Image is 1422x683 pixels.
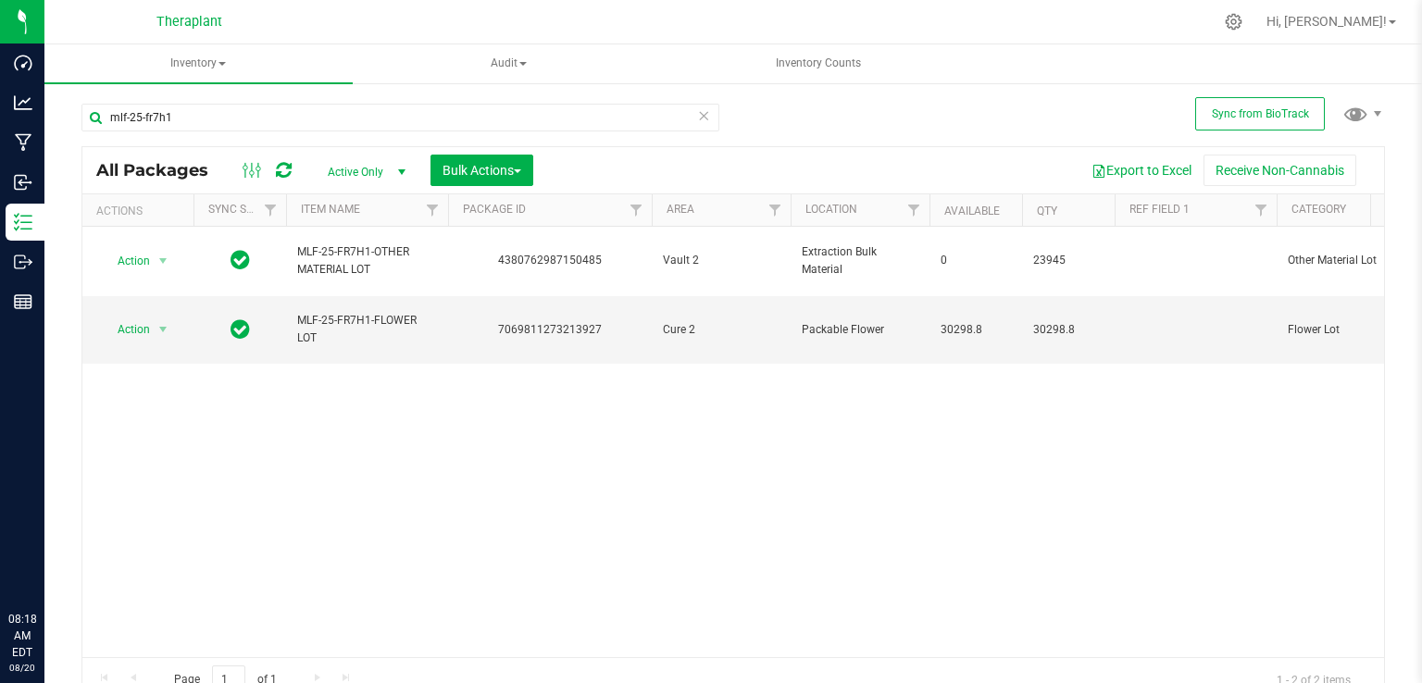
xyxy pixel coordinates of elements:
[8,611,36,661] p: 08:18 AM EDT
[55,532,77,554] iframe: Resource center unread badge
[81,104,719,131] input: Search Package ID, Item Name, SKU, Lot or Part Number...
[152,317,175,342] span: select
[445,321,655,339] div: 7069811273213927
[231,317,250,342] span: In Sync
[463,203,526,216] a: Package ID
[760,194,791,226] a: Filter
[297,243,437,279] span: MLF-25-FR7H1-OTHER MATERIAL LOT
[152,248,175,274] span: select
[443,163,521,178] span: Bulk Actions
[1204,155,1356,186] button: Receive Non-Cannabis
[1195,97,1325,130] button: Sync from BioTrack
[418,194,448,226] a: Filter
[44,44,353,83] a: Inventory
[101,317,151,342] span: Action
[1037,205,1057,217] a: Qty
[663,321,780,339] span: Cure 2
[802,321,918,339] span: Packable Flower
[14,133,32,152] inline-svg: Manufacturing
[301,203,360,216] a: Item Name
[665,44,973,83] a: Inventory Counts
[355,44,663,83] a: Audit
[430,155,533,186] button: Bulk Actions
[1246,194,1277,226] a: Filter
[355,45,662,82] span: Audit
[751,56,886,71] span: Inventory Counts
[14,54,32,72] inline-svg: Dashboard
[802,243,918,279] span: Extraction Bulk Material
[899,194,929,226] a: Filter
[96,160,227,180] span: All Packages
[621,194,652,226] a: Filter
[1129,203,1190,216] a: Ref Field 1
[297,312,437,347] span: MLF-25-FR7H1-FLOWER LOT
[1033,252,1104,269] span: 23945
[14,213,32,231] inline-svg: Inventory
[231,247,250,273] span: In Sync
[1222,13,1245,31] div: Manage settings
[445,252,655,269] div: 4380762987150485
[14,173,32,192] inline-svg: Inbound
[156,14,222,30] span: Theraplant
[944,205,1000,217] a: Available
[941,321,1011,339] span: 30298.8
[14,93,32,112] inline-svg: Analytics
[1079,155,1204,186] button: Export to Excel
[667,203,694,216] a: Area
[1212,107,1309,120] span: Sync from BioTrack
[208,203,280,216] a: Sync Status
[101,248,151,274] span: Action
[1291,203,1346,216] a: Category
[697,104,710,128] span: Clear
[14,253,32,271] inline-svg: Outbound
[19,535,74,590] iframe: Resource center
[1033,321,1104,339] span: 30298.8
[663,252,780,269] span: Vault 2
[96,205,186,217] div: Actions
[1266,14,1387,29] span: Hi, [PERSON_NAME]!
[256,194,286,226] a: Filter
[14,292,32,311] inline-svg: Reports
[8,661,36,675] p: 08/20
[805,203,857,216] a: Location
[941,252,1011,269] span: 0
